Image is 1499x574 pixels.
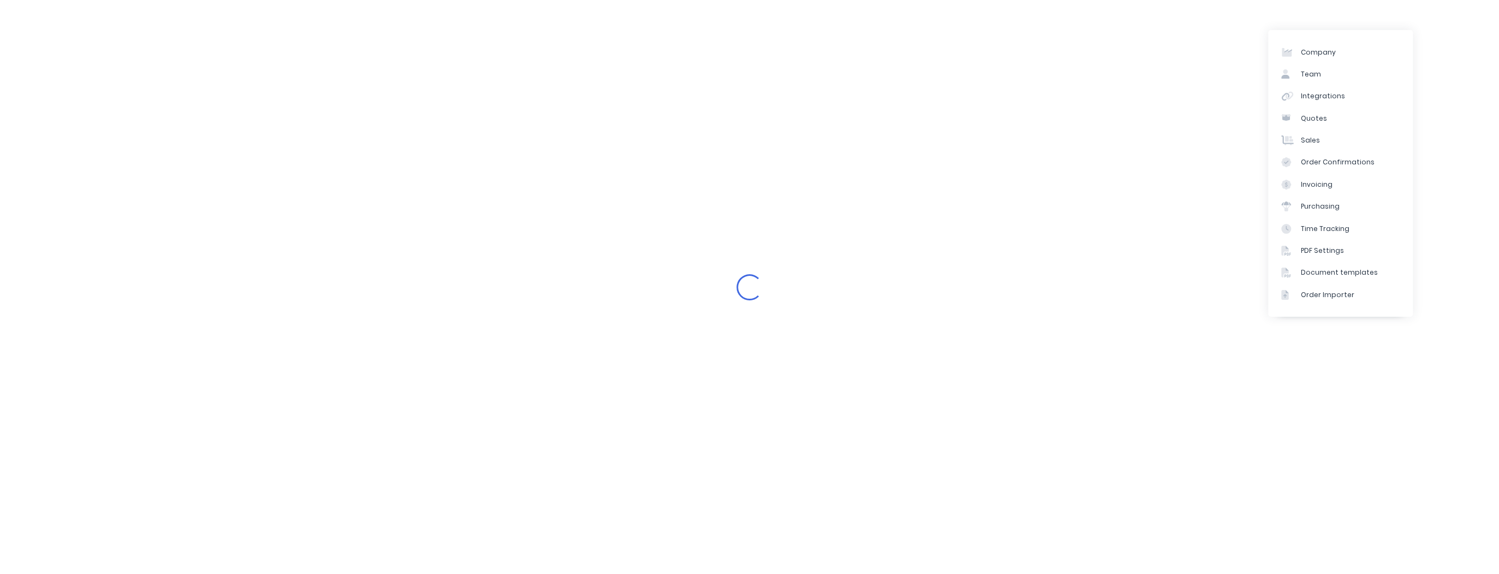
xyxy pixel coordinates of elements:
div: Sales [1301,135,1320,145]
div: Quotes [1301,114,1327,123]
a: Order Confirmations [1268,151,1413,173]
div: Invoicing [1301,180,1333,190]
div: Purchasing [1301,202,1340,211]
a: Team [1268,63,1413,85]
div: Document templates [1301,268,1378,277]
a: Integrations [1268,85,1413,107]
div: Order Confirmations [1301,157,1375,167]
a: Invoicing [1268,174,1413,196]
div: Company [1301,48,1336,57]
div: Integrations [1301,91,1345,101]
a: Time Tracking [1268,217,1413,239]
div: PDF Settings [1301,246,1344,256]
a: PDF Settings [1268,240,1413,262]
a: Quotes [1268,108,1413,129]
a: Order Importer [1268,284,1413,306]
a: Purchasing [1268,196,1413,217]
a: Sales [1268,129,1413,151]
div: Order Importer [1301,290,1354,300]
div: Time Tracking [1301,224,1349,234]
a: Company [1268,41,1413,63]
div: Team [1301,69,1321,79]
a: Document templates [1268,262,1413,283]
